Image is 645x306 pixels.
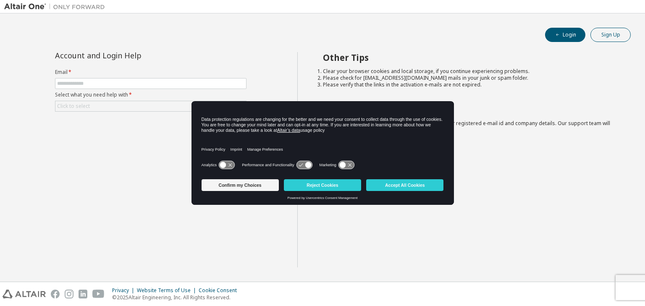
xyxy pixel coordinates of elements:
[323,81,616,88] li: Please verify that the links in the activation e-mails are not expired.
[323,104,616,115] h2: Not sure how to login?
[112,287,137,294] div: Privacy
[4,3,109,11] img: Altair One
[92,290,105,298] img: youtube.svg
[323,68,616,75] li: Clear your browser cookies and local storage, if you continue experiencing problems.
[55,69,246,76] label: Email
[79,290,87,298] img: linkedin.svg
[3,290,46,298] img: altair_logo.svg
[57,103,90,110] div: Click to select
[51,290,60,298] img: facebook.svg
[590,28,631,42] button: Sign Up
[55,92,246,98] label: Select what you need help with
[323,75,616,81] li: Please check for [EMAIL_ADDRESS][DOMAIN_NAME] mails in your junk or spam folder.
[323,120,610,133] span: with a brief description of the problem, your registered e-mail id and company details. Our suppo...
[55,101,246,111] div: Click to select
[199,287,242,294] div: Cookie Consent
[55,52,208,59] div: Account and Login Help
[137,287,199,294] div: Website Terms of Use
[545,28,585,42] button: Login
[323,52,616,63] h2: Other Tips
[112,294,242,301] p: © 2025 Altair Engineering, Inc. All Rights Reserved.
[65,290,73,298] img: instagram.svg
